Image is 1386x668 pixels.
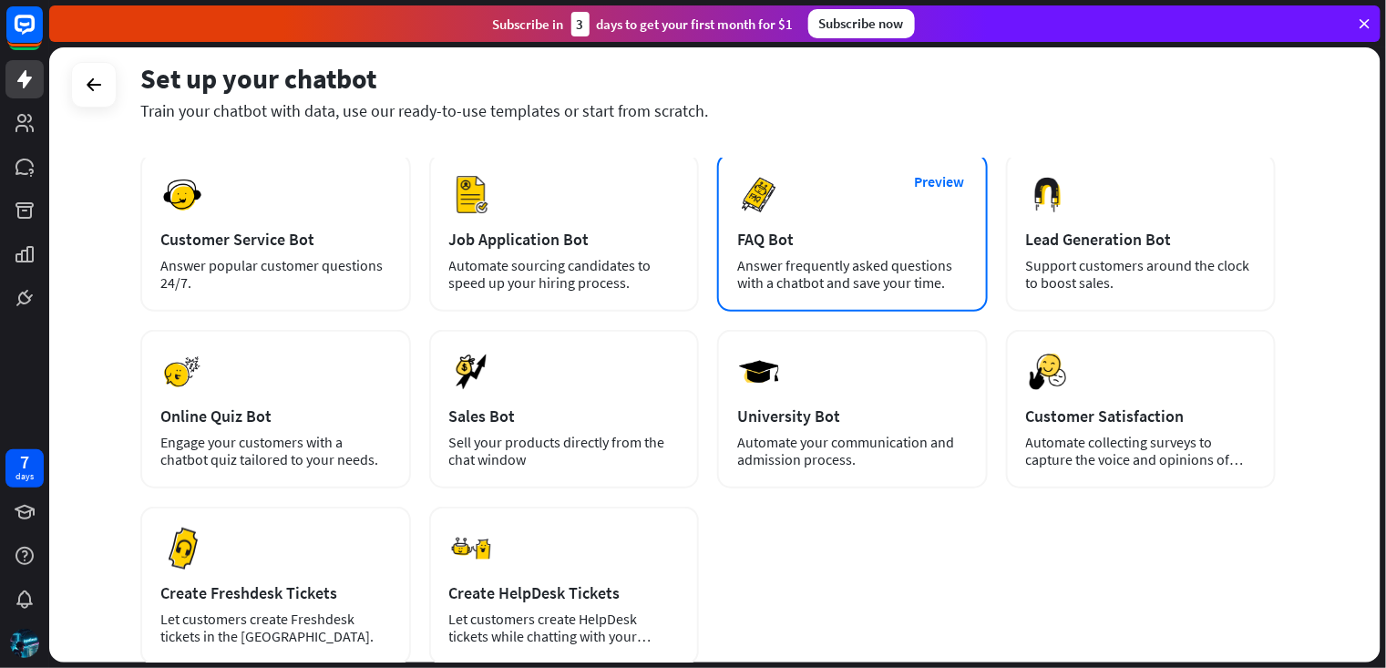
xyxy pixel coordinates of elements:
[493,12,794,36] div: Subscribe in days to get your first month for $1
[20,454,29,470] div: 7
[1026,257,1257,292] div: Support customers around the clock to boost sales.
[1026,406,1257,426] div: Customer Satisfaction
[140,61,1276,96] div: Set up your chatbot
[140,100,1276,121] div: Train your chatbot with data, use our ready-to-use templates or start from scratch.
[449,229,680,250] div: Job Application Bot
[15,7,69,62] button: Open LiveChat chat widget
[160,229,391,250] div: Customer Service Bot
[160,582,391,603] div: Create Freshdesk Tickets
[737,229,968,250] div: FAQ Bot
[449,406,680,426] div: Sales Bot
[808,9,915,38] div: Subscribe now
[1026,434,1257,468] div: Automate collecting surveys to capture the voice and opinions of your customers.
[160,434,391,468] div: Engage your customers with a chatbot quiz tailored to your needs.
[160,257,391,292] div: Answer popular customer questions 24/7.
[903,165,976,199] button: Preview
[737,434,968,468] div: Automate your communication and admission process.
[449,434,680,468] div: Sell your products directly from the chat window
[737,257,968,292] div: Answer frequently asked questions with a chatbot and save your time.
[737,406,968,426] div: University Bot
[5,449,44,488] a: 7 days
[15,470,34,483] div: days
[160,611,391,645] div: Let customers create Freshdesk tickets in the [GEOGRAPHIC_DATA].
[571,12,590,36] div: 3
[449,257,680,292] div: Automate sourcing candidates to speed up your hiring process.
[449,582,680,603] div: Create HelpDesk Tickets
[449,611,680,645] div: Let customers create HelpDesk tickets while chatting with your chatbot.
[160,406,391,426] div: Online Quiz Bot
[1026,229,1257,250] div: Lead Generation Bot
